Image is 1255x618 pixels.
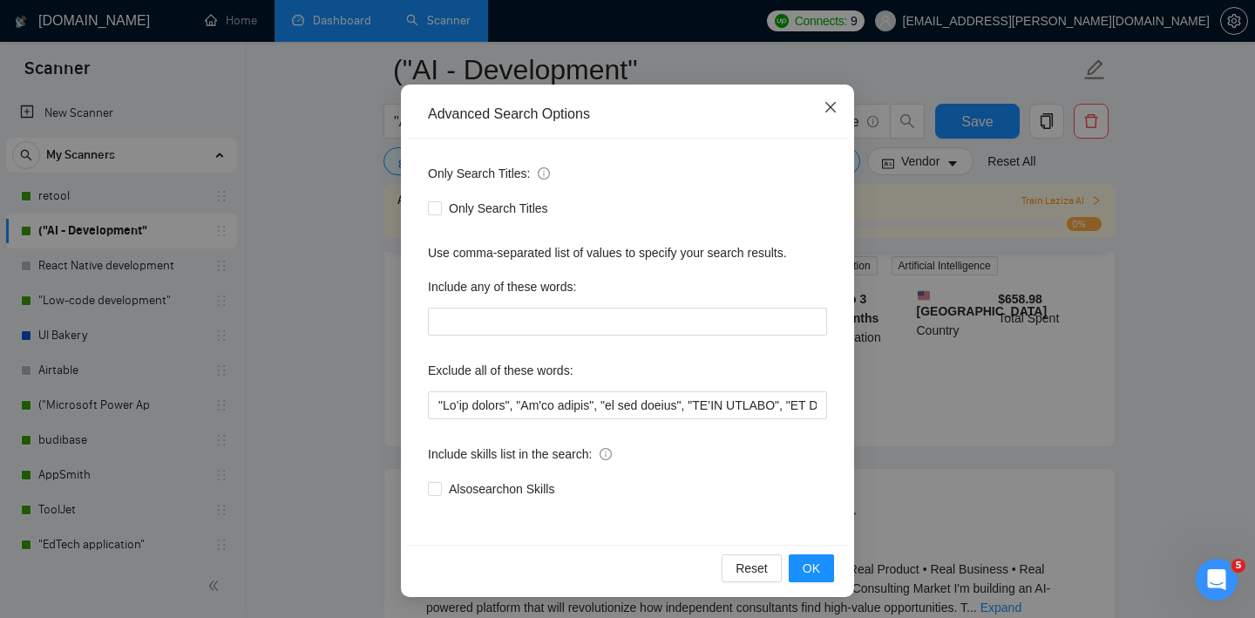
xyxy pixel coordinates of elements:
[442,199,555,218] span: Only Search Titles
[600,448,612,460] span: info-circle
[428,357,573,384] label: Exclude all of these words:
[736,559,768,578] span: Reset
[428,273,576,301] label: Include any of these words:
[824,100,838,114] span: close
[1231,559,1245,573] span: 5
[428,445,612,464] span: Include skills list in the search:
[428,164,550,183] span: Only Search Titles:
[807,85,854,132] button: Close
[803,559,820,578] span: OK
[442,479,561,499] span: Also search on Skills
[538,167,550,180] span: info-circle
[789,554,834,582] button: OK
[722,554,782,582] button: Reset
[1196,559,1238,601] iframe: Intercom live chat
[428,105,827,124] div: Advanced Search Options
[428,243,827,262] div: Use comma-separated list of values to specify your search results.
